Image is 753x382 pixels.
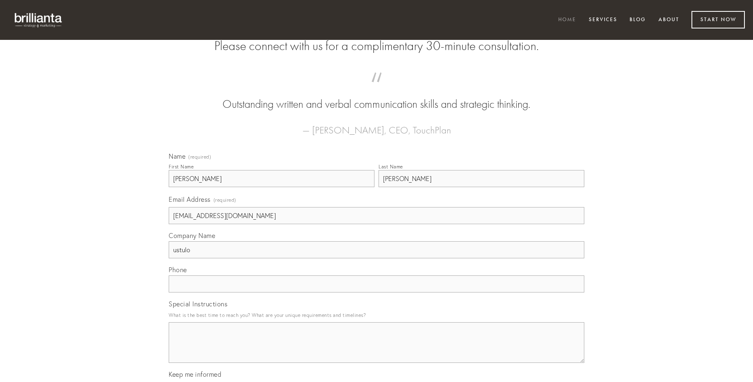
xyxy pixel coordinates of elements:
[169,370,221,378] span: Keep me informed
[169,38,584,54] h2: Please connect with us for a complimentary 30-minute consultation.
[182,112,571,138] figcaption: — [PERSON_NAME], CEO, TouchPlan
[8,8,69,32] img: brillianta - research, strategy, marketing
[583,13,623,27] a: Services
[182,81,571,112] blockquote: Outstanding written and verbal communication skills and strategic thinking.
[169,195,211,203] span: Email Address
[553,13,581,27] a: Home
[182,81,571,96] span: “
[379,164,403,170] div: Last Name
[169,266,187,274] span: Phone
[624,13,651,27] a: Blog
[169,300,227,308] span: Special Instructions
[169,231,215,240] span: Company Name
[169,152,185,160] span: Name
[169,164,194,170] div: First Name
[691,11,745,28] a: Start Now
[653,13,685,27] a: About
[214,194,236,205] span: (required)
[188,155,211,159] span: (required)
[169,310,584,321] p: What is the best time to reach you? What are your unique requirements and timelines?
